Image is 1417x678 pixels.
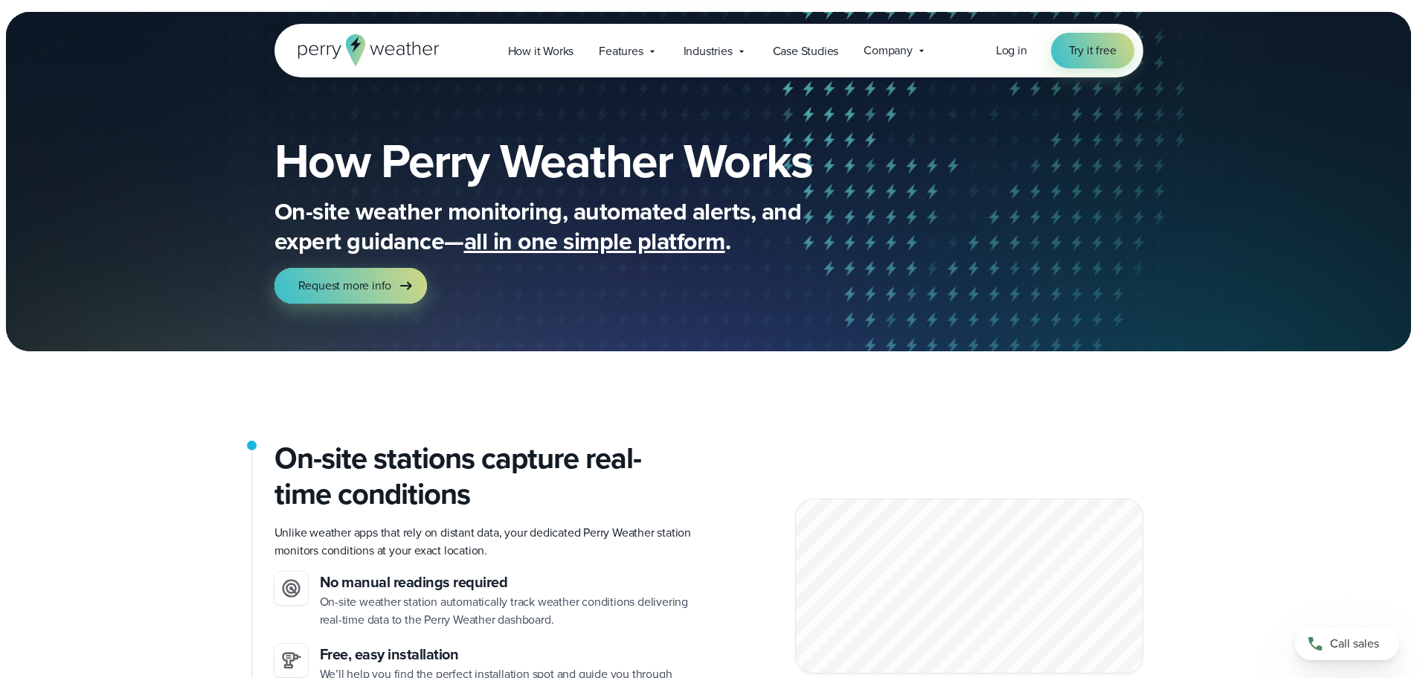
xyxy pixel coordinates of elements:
[773,42,839,60] span: Case Studies
[320,593,697,629] p: On-site weather station automatically track weather conditions delivering real-time data to the P...
[274,524,697,560] p: Unlike weather apps that rely on distant data, your dedicated Perry Weather station monitors cond...
[274,196,870,256] p: On-site weather monitoring, automated alerts, and expert guidance— .
[1330,635,1379,653] span: Call sales
[464,223,725,259] span: all in one simple platform
[298,277,392,295] span: Request more info
[320,572,697,593] h3: No manual readings required
[996,42,1027,60] a: Log in
[274,137,920,185] h1: How Perry Weather Works
[320,644,697,665] h3: Free, easy installation
[684,42,733,60] span: Industries
[864,42,913,60] span: Company
[599,42,643,60] span: Features
[1051,33,1134,68] a: Try it free
[508,42,574,60] span: How it Works
[274,441,697,512] h2: On-site stations capture real-time conditions
[1295,627,1399,660] a: Call sales
[760,36,852,66] a: Case Studies
[996,42,1027,59] span: Log in
[274,268,428,304] a: Request more info
[1069,42,1116,60] span: Try it free
[495,36,587,66] a: How it Works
